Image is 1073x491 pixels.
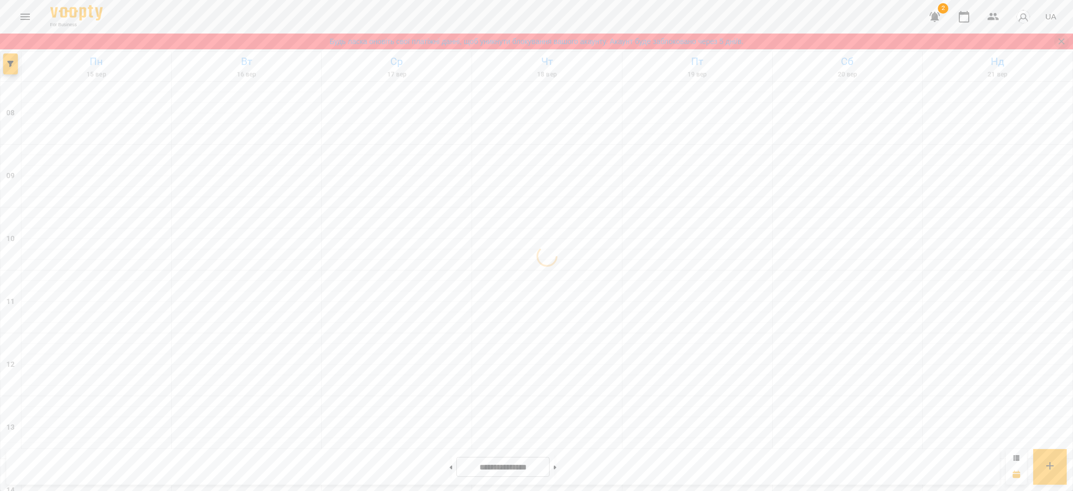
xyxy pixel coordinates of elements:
h6: 18 вер [474,70,620,80]
h6: 16 вер [173,70,320,80]
h6: 20 вер [774,70,921,80]
h6: Пт [624,53,771,70]
h6: 10 [6,233,15,245]
h6: 11 [6,296,15,308]
h6: Пн [23,53,170,70]
h6: 21 вер [924,70,1071,80]
h6: 12 [6,359,15,370]
h6: Нд [924,53,1071,70]
h6: 08 [6,107,15,119]
span: UA [1045,11,1056,22]
a: Будь ласка оновіть свої платіжні данні, щоб уникнути блокування вашого акаунту. Акаунт буде забло... [330,36,743,47]
span: 2 [938,3,948,14]
h6: 13 [6,422,15,433]
h6: Ср [323,53,470,70]
button: Menu [13,4,38,29]
img: Voopty Logo [50,5,103,20]
button: Закрити сповіщення [1054,34,1069,49]
h6: 19 вер [624,70,771,80]
h6: 17 вер [323,70,470,80]
span: For Business [50,21,103,28]
img: avatar_s.png [1016,9,1031,24]
h6: 09 [6,170,15,182]
h6: Чт [474,53,620,70]
h6: Вт [173,53,320,70]
h6: Сб [774,53,921,70]
button: UA [1041,7,1060,26]
h6: 15 вер [23,70,170,80]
